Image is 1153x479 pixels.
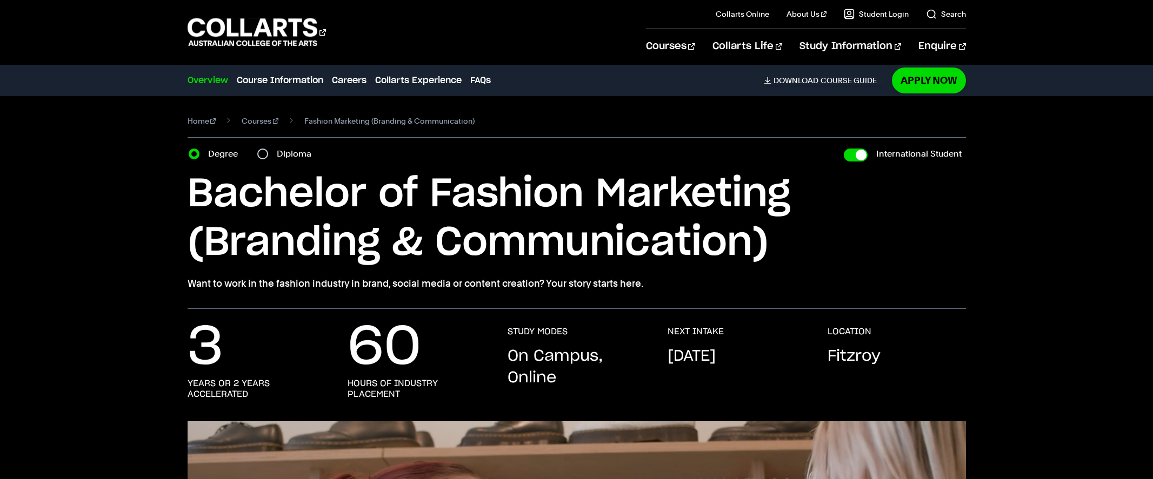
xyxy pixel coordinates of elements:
[918,29,965,64] a: Enquire
[774,76,818,85] span: Download
[348,326,421,369] p: 60
[188,326,223,369] p: 3
[828,326,871,337] h3: LOCATION
[764,76,885,85] a: DownloadCourse Guide
[876,146,962,161] label: International Student
[188,113,216,129] a: Home
[188,170,966,267] h1: Bachelor of Fashion Marketing (Branding & Communication)
[892,68,966,93] a: Apply Now
[828,346,881,367] p: Fitzroy
[188,378,326,400] h3: years or 2 years accelerated
[277,146,318,161] label: Diploma
[844,9,909,19] a: Student Login
[348,378,486,400] h3: hours of industry placement
[188,276,966,291] p: Want to work in the fashion industry in brand, social media or content creation? Your story start...
[668,326,724,337] h3: NEXT INTAKE
[716,9,769,19] a: Collarts Online
[304,113,475,129] span: Fashion Marketing (Branding & Communication)
[470,74,491,87] a: FAQs
[926,9,966,19] a: Search
[242,113,278,129] a: Courses
[332,74,366,87] a: Careers
[646,29,695,64] a: Courses
[508,346,646,389] p: On Campus, Online
[508,326,568,337] h3: STUDY MODES
[712,29,782,64] a: Collarts Life
[237,74,323,87] a: Course Information
[208,146,244,161] label: Degree
[188,17,326,48] div: Go to homepage
[188,74,228,87] a: Overview
[799,29,901,64] a: Study Information
[375,74,462,87] a: Collarts Experience
[668,346,716,367] p: [DATE]
[787,9,827,19] a: About Us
